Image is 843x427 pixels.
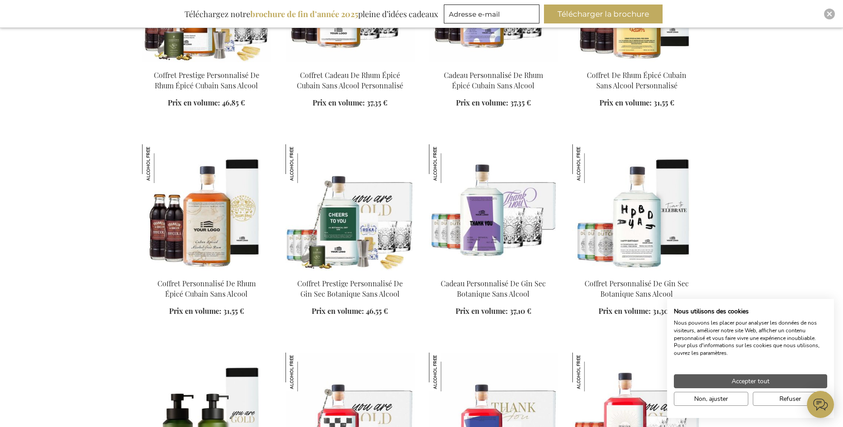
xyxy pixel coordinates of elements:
[510,98,531,107] span: 37,35 €
[366,306,388,316] span: 46,55 €
[180,5,442,23] div: Téléchargez notre pleine d’idées cadeaux
[286,59,415,67] a: Personalised Non-Alcoholic Cuban Spiced Rum Gift
[674,319,827,357] p: Nous pouvons les placer pour analyser les données de nos visiteurs, améliorer notre site Web, aff...
[444,5,542,26] form: marketing offers and promotions
[824,9,835,19] div: Close
[779,394,801,404] span: Refuser
[572,144,611,183] img: Coffret Personnalisé De Gin Sec Botanique Sans Alcool
[168,98,245,108] a: Prix en volume: 46,85 €
[441,279,546,298] a: Cadeau Personnalisé De Gin Sec Botanique Sans Alcool
[572,144,701,271] img: Personalised Non-Alcoholic Botanical Dry Gin Set
[168,98,220,107] span: Prix en volume:
[599,306,675,317] a: Prix en volume: 31,30 €
[142,144,271,271] img: Personalised Non-Alcoholic Cuban Spiced Rum Set
[587,70,686,90] a: Coffret De Rhum Épicé Cubain Sans Alcool Personnalisé
[456,306,531,317] a: Prix en volume: 37,10 €
[313,98,365,107] span: Prix en volume:
[827,11,832,17] img: Close
[142,59,271,67] a: Personalised Non-Alcoholic Cuban Spiced Rum Prestige Set
[142,267,271,275] a: Personalised Non-Alcoholic Cuban Spiced Rum Set Coffret Personnalisé De Rhum Épicé Cubain Sans Al...
[694,394,728,404] span: Non, ajuster
[572,59,701,67] a: Personalised Non-Alcoholic Cuban Spiced Rum Set
[154,70,259,90] a: Coffret Prestige Personnalisé De Rhum Épicé Cubain Sans Alcool
[572,267,701,275] a: Personalised Non-Alcoholic Botanical Dry Gin Set Coffret Personnalisé De Gin Sec Botanique Sans A...
[169,306,244,317] a: Prix en volume: 31,55 €
[286,353,324,391] img: Coffret Prestige Italien Bittersweet Sans Alcool Personnalisé
[599,98,652,107] span: Prix en volume:
[142,144,181,183] img: Coffret Personnalisé De Rhum Épicé Cubain Sans Alcool
[429,144,558,271] img: Personalised Non-Alcoholic Botanical Dry Gin Gift
[732,376,769,386] span: Accepter tout
[286,144,324,183] img: Coffret Prestige Personnalisé De Gin Sec Botanique Sans Alcool
[456,306,508,316] span: Prix en volume:
[312,306,364,316] span: Prix en volume:
[297,70,403,90] a: Coffret Cadeau De Rhum Épicé Cubain Sans Alcool Personnalisé
[544,5,663,23] button: Télécharger la brochure
[313,98,387,108] a: Prix en volume: 37,35 €
[169,306,221,316] span: Prix en volume:
[157,279,256,298] a: Coffret Personnalisé De Rhum Épicé Cubain Sans Alcool
[429,267,558,275] a: Personalised Non-Alcoholic Botanical Dry Gin Gift Cadeau Personnalisé De Gin Sec Botanique Sans A...
[807,391,834,418] iframe: belco-activator-frame
[312,306,388,317] a: Prix en volume: 46,55 €
[367,98,387,107] span: 37,35 €
[674,374,827,388] button: Accepter tous les cookies
[599,306,651,316] span: Prix en volume:
[654,98,674,107] span: 31,55 €
[297,279,403,298] a: Coffret Prestige Personnalisé De Gin Sec Botanique Sans Alcool
[456,98,531,108] a: Prix en volume: 37,35 €
[429,353,468,391] img: Coffret Premium Personnalisé Sans Alcool Italian Bittersweet
[444,70,543,90] a: Cadeau Personnalisé De Rhum Épicé Cubain Sans Alcool
[653,306,675,316] span: 31,30 €
[429,144,468,183] img: Cadeau Personnalisé De Gin Sec Botanique Sans Alcool
[444,5,539,23] input: Adresse e-mail
[753,392,827,406] button: Refuser tous les cookies
[456,98,508,107] span: Prix en volume:
[674,308,827,316] h2: Nous utilisons des cookies
[286,267,415,275] a: Personalised Non-Alcoholic Botanical Dry Gin Prestige Set Coffret Prestige Personnalisé De Gin Se...
[585,279,689,298] a: Coffret Personnalisé De Gin Sec Botanique Sans Alcool
[599,98,674,108] a: Prix en volume: 31,55 €
[429,59,558,67] a: Personalised Non-Alcoholic Cuban Spiced Rum Gift
[286,144,415,271] img: Personalised Non-Alcoholic Botanical Dry Gin Prestige Set
[510,306,531,316] span: 37,10 €
[572,353,611,391] img: Cadeau Personnalisé Non Alcoolisé Italien Bittersweet
[223,306,244,316] span: 31,55 €
[222,98,245,107] span: 46,85 €
[250,9,358,19] b: brochure de fin d’année 2025
[674,392,748,406] button: Ajustez les préférences de cookie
